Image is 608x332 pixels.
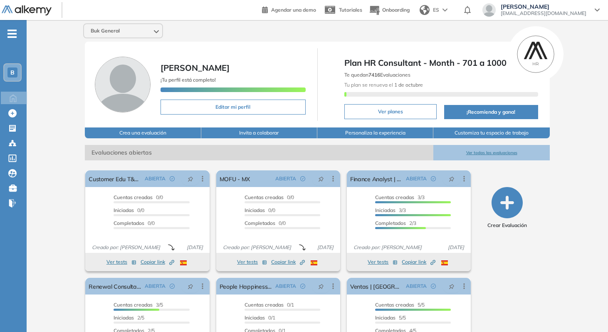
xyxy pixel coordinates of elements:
span: pushpin [449,283,455,290]
span: B [10,69,15,76]
b: 1 de octubre [393,82,423,88]
span: [PERSON_NAME] [501,3,586,10]
span: pushpin [318,175,324,182]
span: Tutoriales [339,7,362,13]
span: check-circle [170,176,175,181]
button: Editar mi perfil [161,100,305,115]
span: 0/0 [114,220,155,226]
span: check-circle [300,176,305,181]
span: Copiar link [271,258,305,266]
span: Cuentas creadas [114,194,153,200]
span: check-circle [170,284,175,289]
a: Finance Analyst | Col [350,170,403,187]
span: Copiar link [402,258,435,266]
span: Plan HR Consultant - Month - 701 a 1000 [344,57,538,69]
button: Ver tests [106,257,136,267]
span: [DATE] [314,244,337,251]
span: check-circle [431,176,436,181]
span: 0/0 [245,207,275,213]
span: Completados [375,220,406,226]
span: 0/0 [114,207,144,213]
span: Te quedan Evaluaciones [344,72,410,78]
span: Completados [114,220,144,226]
span: 5/5 [375,315,406,321]
button: Crea una evaluación [85,127,201,138]
span: [DATE] [445,244,467,251]
span: Creado por: [PERSON_NAME] [350,244,425,251]
span: Iniciadas [375,315,395,321]
span: Iniciadas [114,207,134,213]
span: ABIERTA [275,282,296,290]
span: [EMAIL_ADDRESS][DOMAIN_NAME] [501,10,586,17]
span: 0/1 [245,315,275,321]
button: pushpin [442,172,461,185]
b: 7416 [368,72,380,78]
img: ESP [180,260,187,265]
span: ABIERTA [406,282,427,290]
img: ESP [311,260,317,265]
span: Cuentas creadas [114,302,153,308]
span: check-circle [431,284,436,289]
span: Cuentas creadas [245,194,284,200]
button: Onboarding [369,1,410,19]
img: arrow [442,8,447,12]
span: Buk General [91,27,120,34]
button: Ver planes [344,104,437,119]
span: 0/0 [114,194,163,200]
span: Iniciadas [245,315,265,321]
button: Copiar link [271,257,305,267]
span: 3/3 [375,207,406,213]
span: pushpin [188,283,193,290]
span: pushpin [449,175,455,182]
button: ¡Recomienda y gana! [444,105,538,119]
span: 3/5 [114,302,163,308]
span: ABIERTA [275,175,296,182]
span: 3/3 [375,194,425,200]
img: world [420,5,430,15]
a: Ventas | [GEOGRAPHIC_DATA] (Nuevo) [350,278,403,295]
a: MOFU - MX [220,170,250,187]
span: Agendar una demo [271,7,316,13]
span: Cuentas creadas [245,302,284,308]
button: Invita a colaborar [201,127,317,138]
i: - [7,33,17,35]
a: People Happiness Manager [220,278,272,295]
img: Logo [2,5,52,16]
button: pushpin [181,280,200,293]
button: Customiza tu espacio de trabajo [433,127,549,138]
span: 2/3 [375,220,416,226]
span: Cuentas creadas [375,194,414,200]
span: Creado por: [PERSON_NAME] [220,244,294,251]
a: Agendar una demo [262,4,316,14]
span: ABIERTA [145,175,166,182]
span: ABIERTA [145,282,166,290]
button: Copiar link [402,257,435,267]
span: Cuentas creadas [375,302,414,308]
button: Ver tests [368,257,398,267]
a: Customer Edu T&C | Col [89,170,141,187]
img: Foto de perfil [95,57,151,112]
span: 0/1 [245,302,294,308]
span: pushpin [188,175,193,182]
span: Iniciadas [375,207,395,213]
span: ¡Tu perfil está completo! [161,77,216,83]
span: Completados [245,220,275,226]
img: ESP [441,260,448,265]
span: Iniciadas [114,315,134,321]
button: pushpin [442,280,461,293]
span: ES [433,6,439,14]
button: Ver tests [237,257,267,267]
span: Tu plan se renueva el [344,82,423,88]
span: ABIERTA [406,175,427,182]
span: [DATE] [183,244,206,251]
span: 5/5 [375,302,425,308]
button: pushpin [181,172,200,185]
a: Renewal Consultant - Upselling [89,278,141,295]
button: pushpin [312,172,330,185]
button: Crear Evaluación [487,187,527,229]
button: Ver todas las evaluaciones [433,145,549,160]
span: Copiar link [141,258,174,266]
button: pushpin [312,280,330,293]
span: 2/5 [114,315,144,321]
span: check-circle [300,284,305,289]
